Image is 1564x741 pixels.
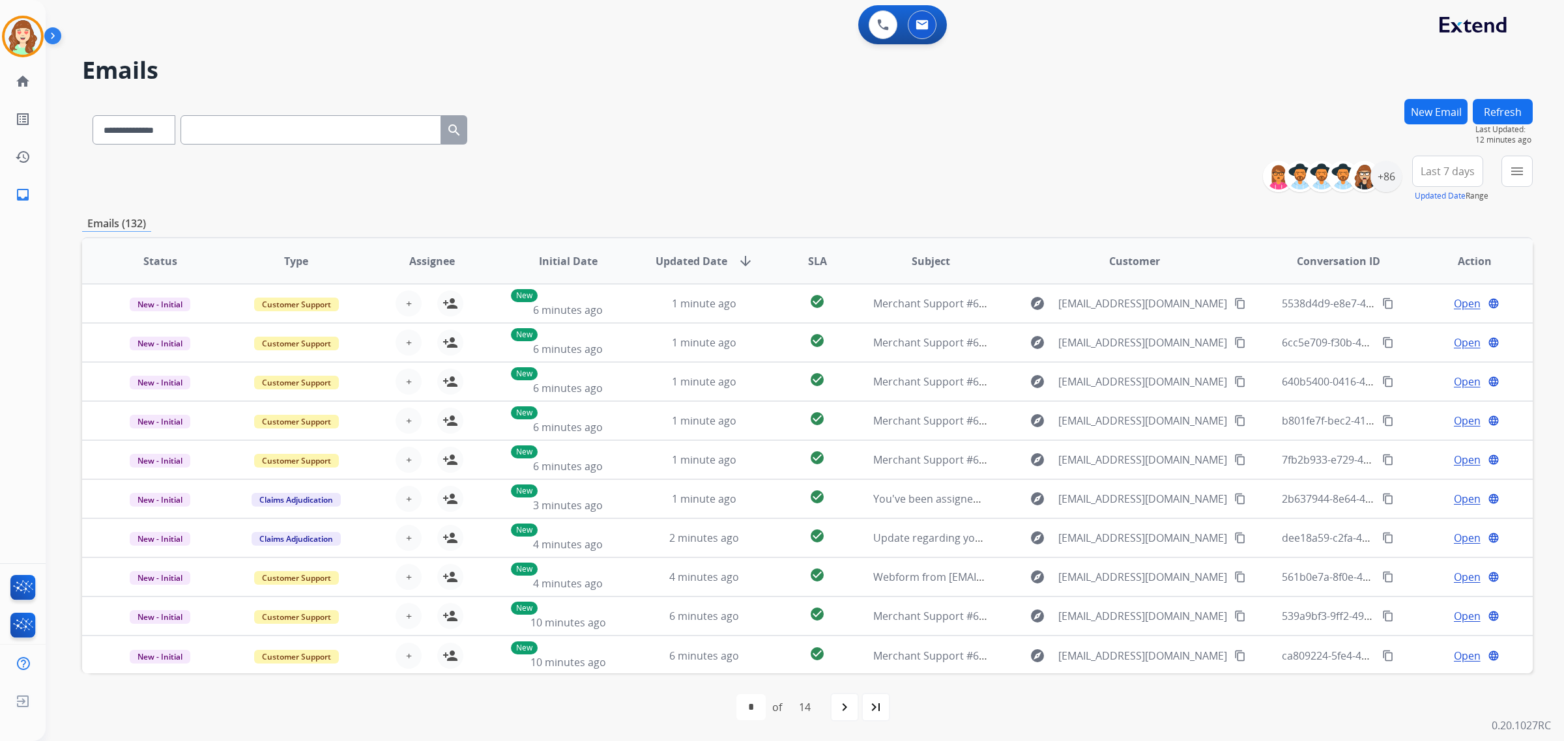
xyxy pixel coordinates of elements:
[672,453,736,467] span: 1 minute ago
[1234,571,1246,583] mat-icon: content_copy
[533,303,603,317] span: 6 minutes ago
[254,415,339,428] span: Customer Support
[672,413,736,428] span: 1 minute ago
[873,374,1243,389] span: Merchant Support #659404: How would you rate the support you received?
[530,615,606,630] span: 10 minutes ago
[1488,298,1499,309] mat-icon: language
[1234,415,1246,426] mat-icon: content_copy
[1058,452,1227,468] span: [EMAIL_ADDRESS][DOMAIN_NAME]
[1282,649,1477,663] span: ca809224-5fe4-4a6c-8a82-0451fdb54240
[511,328,538,341] p: New
[1382,454,1394,466] mat-icon: content_copy
[406,648,412,664] span: +
[772,699,782,715] div: of
[530,655,606,669] span: 10 minutes ago
[1454,648,1481,664] span: Open
[1415,190,1488,201] span: Range
[396,447,422,473] button: +
[82,216,151,232] p: Emails (132)
[533,420,603,434] span: 6 minutes ago
[511,445,538,458] p: New
[442,608,458,624] mat-icon: person_add
[1058,335,1227,350] span: [EMAIL_ADDRESS][DOMAIN_NAME]
[511,524,538,537] p: New
[1454,569,1481,585] span: Open
[1382,493,1394,505] mat-icon: content_copy
[1382,337,1394,348] mat-icon: content_copy
[873,296,1243,311] span: Merchant Support #659400: How would you rate the support you received?
[406,530,412,546] span: +
[511,289,538,302] p: New
[1488,650,1499,662] mat-icon: language
[442,648,458,664] mat-icon: person_add
[1058,608,1227,624] span: [EMAIL_ADDRESS][DOMAIN_NAME]
[1030,569,1045,585] mat-icon: explore
[396,290,422,316] button: +
[1109,253,1160,269] span: Customer
[396,564,422,590] button: +
[254,571,339,585] span: Customer Support
[1488,571,1499,583] mat-icon: language
[406,452,412,468] span: +
[669,649,739,663] span: 6 minutes ago
[254,610,339,624] span: Customer Support
[254,376,339,389] span: Customer Support
[1421,169,1475,174] span: Last 7 days
[1382,376,1394,387] mat-icon: content_copy
[15,149,31,165] mat-icon: history
[511,367,538,380] p: New
[1234,493,1246,505] mat-icon: content_copy
[442,413,458,428] mat-icon: person_add
[539,253,598,269] span: Initial Date
[1282,374,1483,389] span: 640b5400-0416-4993-9ceb-3e96a3256e14
[837,699,852,715] mat-icon: navigate_next
[1058,491,1227,507] span: [EMAIL_ADDRESS][DOMAIN_NAME]
[1454,413,1481,428] span: Open
[1488,610,1499,622] mat-icon: language
[396,486,422,512] button: +
[1234,454,1246,466] mat-icon: content_copy
[873,570,1168,584] span: Webform from [EMAIL_ADDRESS][DOMAIN_NAME] on [DATE]
[1234,298,1246,309] mat-icon: content_copy
[1382,610,1394,622] mat-icon: content_copy
[1488,454,1499,466] mat-icon: language
[1454,530,1481,546] span: Open
[1454,335,1481,350] span: Open
[143,253,177,269] span: Status
[809,528,825,544] mat-icon: check_circle
[809,489,825,505] mat-icon: check_circle
[130,337,190,350] span: New - Initial
[409,253,455,269] span: Assignee
[254,337,339,350] span: Customer Support
[809,646,825,662] mat-icon: check_circle
[252,493,341,507] span: Claims Adjudication
[873,453,1243,467] span: Merchant Support #659397: How would you rate the support you received?
[130,415,190,428] span: New - Initial
[442,296,458,311] mat-icon: person_add
[533,498,603,512] span: 3 minutes ago
[808,253,827,269] span: SLA
[396,329,422,356] button: +
[1030,296,1045,311] mat-icon: explore
[442,569,458,585] mat-icon: person_add
[5,18,41,55] img: avatar
[1382,650,1394,662] mat-icon: content_copy
[1282,492,1477,506] span: 2b637944-8e64-4012-8907-cbfef9c81bc3
[809,294,825,309] mat-icon: check_circle
[809,333,825,348] mat-icon: check_circle
[406,491,412,507] span: +
[1492,718,1551,733] p: 0.20.1027RC
[1282,570,1474,584] span: 561b0e7a-8f0e-4ad9-b3ff-23a8554ec7f8
[1454,491,1481,507] span: Open
[669,609,739,623] span: 6 minutes ago
[1282,531,1479,545] span: dee18a59-c2fa-4775-9eb9-72ffddabb8a6
[442,374,458,389] mat-icon: person_add
[406,374,412,389] span: +
[1058,569,1227,585] span: [EMAIL_ADDRESS][DOMAIN_NAME]
[1030,608,1045,624] mat-icon: explore
[130,298,190,311] span: New - Initial
[1454,608,1481,624] span: Open
[1412,156,1483,187] button: Last 7 days
[1397,238,1533,284] th: Action
[1030,374,1045,389] mat-icon: explore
